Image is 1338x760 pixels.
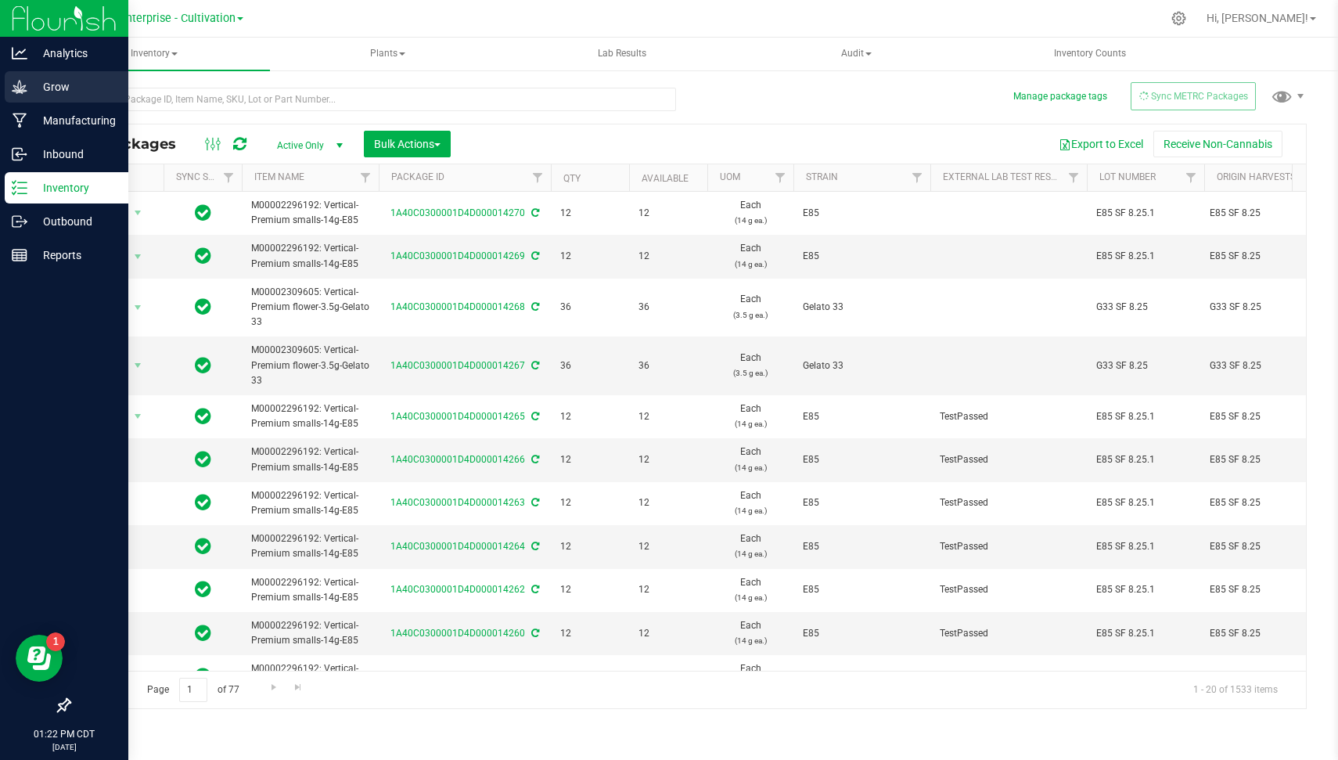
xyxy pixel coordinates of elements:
[529,584,539,595] span: Sync from Compliance System
[77,12,236,25] span: Vertical Enterprise - Cultivation
[390,360,525,371] a: 1A40C0300001D4D000014267
[560,452,620,467] span: 12
[1217,171,1296,182] a: Origin Harvests
[27,212,121,231] p: Outbound
[717,445,784,474] span: Each
[12,45,27,61] inline-svg: Analytics
[195,622,211,644] span: In Sync
[638,582,698,597] span: 12
[529,454,539,465] span: Sync from Compliance System
[638,539,698,554] span: 12
[717,198,784,228] span: Each
[16,635,63,682] iframe: Resource center
[251,285,369,330] span: M00002309605: Vertical-Premium flower-3.5g-Gelato 33
[7,727,121,741] p: 01:22 PM CDT
[251,402,369,431] span: M00002296192: Vertical-Premium smalls-14g-E85
[195,535,211,557] span: In Sync
[529,411,539,422] span: Sync from Compliance System
[940,409,1077,424] span: TestPassed
[1096,452,1195,467] span: E85 SF 8.25.1
[1096,409,1195,424] span: E85 SF 8.25.1
[12,146,27,162] inline-svg: Inbound
[272,38,503,70] span: Plants
[390,207,525,218] a: 1A40C0300001D4D000014270
[717,213,784,228] p: (14 g ea.)
[940,582,1077,597] span: TestPassed
[638,358,698,373] span: 36
[803,409,921,424] span: E85
[717,633,784,648] p: (14 g ea.)
[353,164,379,191] a: Filter
[803,249,921,264] span: E85
[251,241,369,271] span: M00002296192: Vertical-Premium smalls-14g-E85
[1096,358,1195,373] span: G33 SF 8.25
[717,460,784,475] p: (14 g ea.)
[717,575,784,605] span: Each
[560,249,620,264] span: 12
[717,292,784,322] span: Each
[560,409,620,424] span: 12
[374,138,441,150] span: Bulk Actions
[940,539,1077,554] span: TestPassed
[720,171,740,182] a: UOM
[529,360,539,371] span: Sync from Compliance System
[390,497,525,508] a: 1A40C0300001D4D000014263
[505,38,738,70] a: Lab Results
[195,492,211,513] span: In Sync
[195,245,211,267] span: In Sync
[179,678,207,702] input: 1
[740,38,971,70] span: Audit
[27,44,121,63] p: Analytics
[1096,300,1195,315] span: G33 SF 8.25
[803,300,921,315] span: Gelato 33
[638,409,698,424] span: 12
[128,355,148,376] span: select
[638,669,698,684] span: 12
[717,257,784,272] p: (14 g ea.)
[251,575,369,605] span: M00002296192: Vertical-Premium smalls-14g-E85
[1013,90,1107,103] button: Manage package tags
[717,503,784,518] p: (14 g ea.)
[638,300,698,315] span: 36
[1178,164,1204,191] a: Filter
[38,38,270,70] a: Inventory
[195,296,211,318] span: In Sync
[529,628,539,639] span: Sync from Compliance System
[251,661,369,691] span: M00002296192: Vertical-Premium smalls-14g-E85
[81,135,192,153] span: All Packages
[638,249,698,264] span: 12
[717,308,784,322] p: (3.5 g ea.)
[134,678,252,702] span: Page of 77
[560,669,620,684] span: 12
[717,402,784,431] span: Each
[1151,91,1248,102] span: Sync METRC Packages
[806,171,838,182] a: Strain
[251,343,369,388] span: M00002309605: Vertical-Premium flower-3.5g-Gelato 33
[251,445,369,474] span: M00002296192: Vertical-Premium smalls-14g-E85
[128,405,148,427] span: select
[529,301,539,312] span: Sync from Compliance System
[529,497,539,508] span: Sync from Compliance System
[390,454,525,465] a: 1A40C0300001D4D000014266
[560,206,620,221] span: 12
[254,171,304,182] a: Item Name
[1181,678,1290,701] span: 1 - 20 of 1533 items
[638,495,698,510] span: 12
[803,206,921,221] span: E85
[27,246,121,265] p: Reports
[1096,626,1195,641] span: E85 SF 8.25.1
[560,495,620,510] span: 12
[216,164,242,191] a: Filter
[717,618,784,648] span: Each
[717,366,784,380] p: (3.5 g ea.)
[717,590,784,605] p: (14 g ea.)
[940,626,1077,641] span: TestPassed
[1096,582,1195,597] span: E85 SF 8.25.1
[195,355,211,376] span: In Sync
[803,669,921,684] span: E85
[195,405,211,427] span: In Sync
[563,173,581,184] a: Qty
[391,171,444,182] a: Package ID
[717,546,784,561] p: (14 g ea.)
[390,301,525,312] a: 1A40C0300001D4D000014268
